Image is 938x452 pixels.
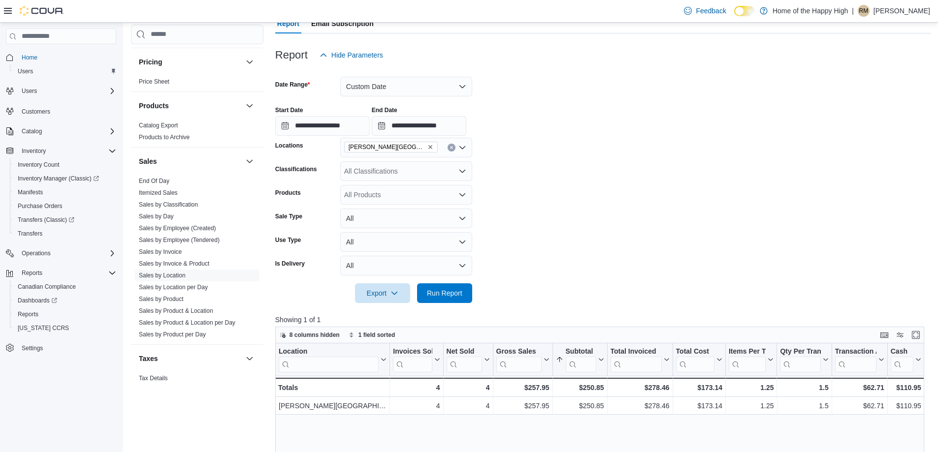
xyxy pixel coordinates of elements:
[18,145,116,157] span: Inventory
[10,213,120,227] a: Transfers (Classic)
[14,65,37,77] a: Users
[393,382,440,393] div: 4
[279,347,379,357] div: Location
[458,144,466,151] button: Open list of options
[139,101,169,111] h3: Products
[729,347,766,372] div: Items Per Transaction
[14,65,116,77] span: Users
[729,347,774,372] button: Items Per Transaction
[372,116,466,136] input: Press the down key to open a popover containing a calendar.
[14,295,116,306] span: Dashboards
[734,16,735,17] span: Dark Mode
[139,375,168,382] a: Tax Details
[275,189,301,197] label: Products
[139,354,158,363] h3: Taxes
[22,127,42,135] span: Catalog
[10,172,120,185] a: Inventory Manager (Classic)
[835,382,884,393] div: $62.71
[14,308,42,320] a: Reports
[355,283,410,303] button: Export
[131,372,263,400] div: Taxes
[275,165,317,173] label: Classifications
[894,329,906,341] button: Display options
[14,200,116,212] span: Purchase Orders
[22,344,43,352] span: Settings
[275,106,303,114] label: Start Date
[14,186,116,198] span: Manifests
[852,5,854,17] p: |
[139,177,169,185] span: End Of Day
[244,353,256,364] button: Taxes
[139,224,216,232] span: Sales by Employee (Created)
[244,155,256,167] button: Sales
[316,45,387,65] button: Hide Parameters
[835,347,884,372] button: Transaction Average
[18,52,41,63] a: Home
[139,134,190,141] a: Products to Archive
[131,76,263,91] div: Pricing
[139,189,178,197] span: Itemized Sales
[18,283,76,291] span: Canadian Compliance
[10,280,120,294] button: Canadian Compliance
[446,400,489,412] div: 4
[139,295,184,303] span: Sales by Product
[859,5,869,17] span: RM
[734,6,755,16] input: Dark Mode
[244,56,256,68] button: Pricing
[275,81,310,89] label: Date Range
[891,347,913,357] div: Cash
[729,347,766,357] div: Items Per Transaction
[275,142,303,150] label: Locations
[14,281,116,293] span: Canadian Compliance
[14,322,116,334] span: Washington CCRS
[139,374,168,382] span: Tax Details
[344,142,438,152] span: Estevan - Estevan Plaza - Fire & Flower
[139,284,208,291] a: Sales by Location per Day
[139,260,209,268] span: Sales by Invoice & Product
[446,347,489,372] button: Net Sold
[18,85,41,97] button: Users
[891,347,921,372] button: Cash
[279,347,387,372] button: Location
[18,67,33,75] span: Users
[496,382,549,393] div: $257.95
[891,400,921,412] div: $110.95
[14,186,47,198] a: Manifests
[780,347,820,357] div: Qty Per Transaction
[680,1,730,21] a: Feedback
[676,382,722,393] div: $173.14
[139,248,182,256] span: Sales by Invoice
[14,228,46,240] a: Transfers
[22,108,50,116] span: Customers
[139,201,198,209] span: Sales by Classification
[18,85,116,97] span: Users
[14,281,80,293] a: Canadian Compliance
[18,125,46,137] button: Catalog
[340,209,472,228] button: All
[18,105,116,117] span: Customers
[139,101,242,111] button: Products
[780,347,820,372] div: Qty Per Transaction
[275,260,305,268] label: Is Delivery
[610,382,669,393] div: $278.46
[139,57,162,67] h3: Pricing
[279,400,387,412] div: [PERSON_NAME][GEOGRAPHIC_DATA] - Fire & Flower
[14,214,116,226] span: Transfers (Classic)
[18,145,50,157] button: Inventory
[2,341,120,355] button: Settings
[14,173,116,184] span: Inventory Manager (Classic)
[393,347,440,372] button: Invoices Sold
[139,178,169,184] a: End Of Day
[18,267,116,279] span: Reports
[878,329,890,341] button: Keyboard shortcuts
[20,6,64,16] img: Cova
[676,400,722,412] div: $173.14
[345,329,399,341] button: 1 field sorted
[446,382,489,393] div: 4
[891,382,921,393] div: $110.95
[331,50,383,60] span: Hide Parameters
[18,216,74,224] span: Transfers (Classic)
[361,283,404,303] span: Export
[275,236,301,244] label: Use Type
